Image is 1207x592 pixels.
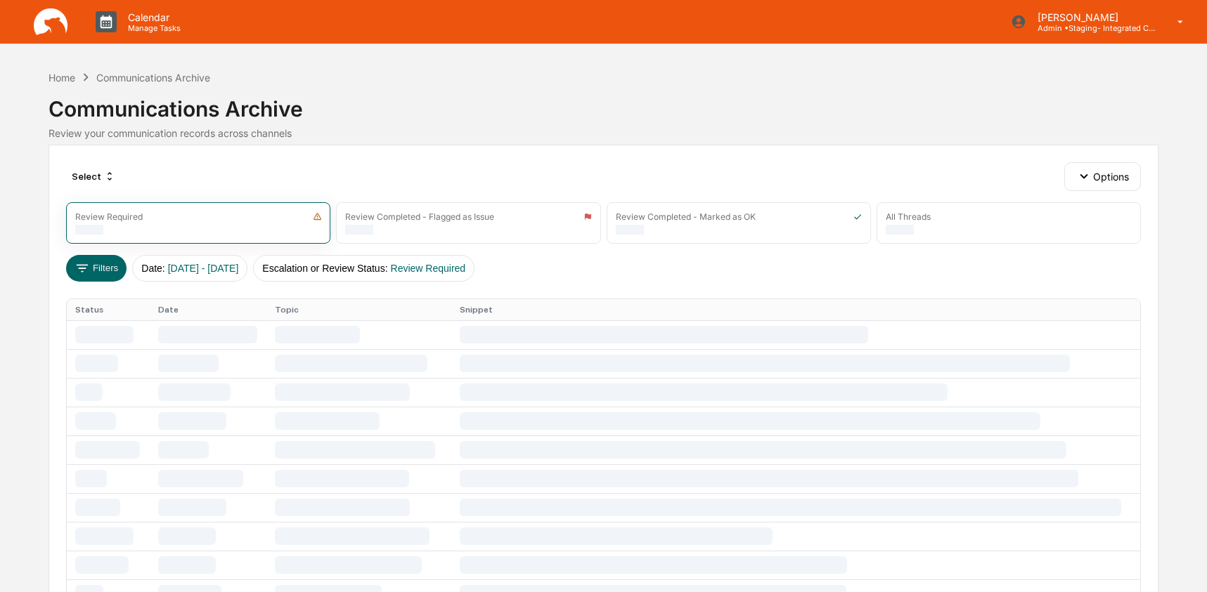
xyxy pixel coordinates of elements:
p: Admin • Staging- Integrated Compliance Advisors [1026,23,1157,33]
img: icon [583,212,592,221]
span: [DATE] - [DATE] [168,263,239,274]
button: Escalation or Review Status:Review Required [253,255,475,282]
img: logo [34,8,67,36]
p: Manage Tasks [117,23,188,33]
p: [PERSON_NAME] [1026,11,1157,23]
span: Review Required [391,263,466,274]
th: Date [150,299,266,320]
button: Filters [66,255,127,282]
div: Review Required [75,211,143,222]
div: All Threads [886,211,931,222]
div: Review Completed - Flagged as Issue [345,211,494,222]
th: Status [67,299,150,320]
div: Review your communication records across channels [49,127,1159,139]
button: Date:[DATE] - [DATE] [132,255,247,282]
img: icon [313,212,322,221]
th: Snippet [451,299,1141,320]
img: icon [853,212,862,221]
div: Review Completed - Marked as OK [616,211,756,222]
p: Calendar [117,11,188,23]
div: Home [49,72,75,84]
button: Options [1064,162,1141,190]
div: Communications Archive [49,85,1159,121]
th: Topic [266,299,451,320]
div: Communications Archive [96,72,210,84]
div: Select [66,165,121,188]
